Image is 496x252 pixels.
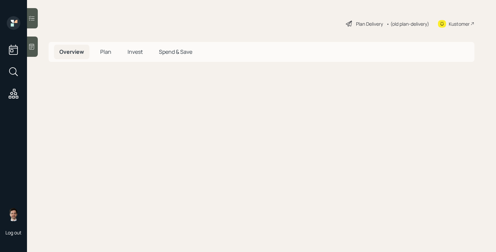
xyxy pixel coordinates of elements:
[128,48,143,55] span: Invest
[356,20,383,27] div: Plan Delivery
[449,20,470,27] div: Kustomer
[7,208,20,221] img: jonah-coleman-headshot.png
[100,48,111,55] span: Plan
[5,229,22,236] div: Log out
[159,48,192,55] span: Spend & Save
[59,48,84,55] span: Overview
[386,20,429,27] div: • (old plan-delivery)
